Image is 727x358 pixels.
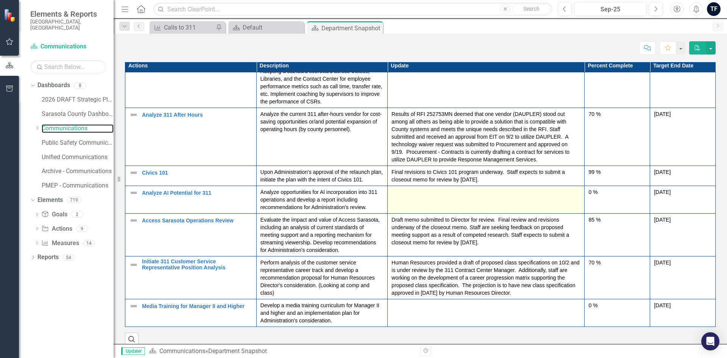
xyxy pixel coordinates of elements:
[261,216,384,254] p: Evaluate the impact and value of Access Sarasota, including an analysis of current standards of m...
[37,81,70,90] a: Dashboards
[388,186,585,214] td: Double-Click to Edit
[585,166,650,186] td: Double-Click to Edit
[129,216,138,225] img: Not Defined
[142,170,253,176] a: Civics 101
[30,19,106,31] small: [GEOGRAPHIC_DATA], [GEOGRAPHIC_DATA]
[142,259,253,270] a: Initiate 311 Customer Service Representative Position Analysis
[574,2,647,16] button: Sep-25
[37,253,59,262] a: Reports
[243,23,302,32] div: Default
[37,196,63,205] a: Elements
[125,186,257,214] td: Double-Click to Edit Right Click for Context Menu
[149,347,415,356] div: »
[121,347,145,355] span: Updater
[129,168,138,177] img: Not Defined
[125,108,257,166] td: Double-Click to Edit Right Click for Context Menu
[208,347,267,355] div: Department Snapshot
[42,124,114,133] a: Communications
[261,66,384,105] p: Adopting a standard scorecard across Utilities, Libraries, and the Contact Center for employee pe...
[707,2,721,16] button: TF
[392,110,580,163] p: Results of RFI 252753MN deemed that one vendor (DAUPLER) stood out among all others as being able...
[261,188,384,211] p: Analyze opportunities for AI incorporation into 311 operations and develop a report including rec...
[4,9,17,22] img: ClearPoint Strategy
[588,168,646,176] div: 99 %
[125,256,257,299] td: Double-Click to Edit Right Click for Context Menu
[585,214,650,256] td: Double-Click to Edit
[388,166,585,186] td: Double-Click to Edit
[588,188,646,196] div: 0 %
[261,110,384,133] p: Analyze the current 311 after-hours vendor for cost-saving opportunities or/and potential expansi...
[41,239,79,248] a: Measures
[42,167,114,176] a: Archive - Communications
[153,3,552,16] input: Search ClearPoint...
[654,169,671,175] span: [DATE]
[585,256,650,299] td: Double-Click to Edit
[151,23,214,32] a: Calls to 311
[588,110,646,118] div: 70 %
[142,218,253,224] a: Access Sarasota Operations Review
[230,23,302,32] a: Default
[701,332,719,350] div: Open Intercom Messenger
[577,5,644,14] div: Sep-25
[62,254,75,261] div: 54
[125,299,257,327] td: Double-Click to Edit Right Click for Context Menu
[512,4,550,14] button: Search
[42,139,114,147] a: Public Safety Communication
[388,256,585,299] td: Double-Click to Edit
[71,211,83,218] div: 2
[654,302,671,308] span: [DATE]
[654,217,671,223] span: [DATE]
[129,110,138,119] img: Not Defined
[654,189,671,195] span: [DATE]
[164,23,214,32] div: Calls to 311
[30,42,106,51] a: Communications
[588,302,646,309] div: 0 %
[392,168,580,183] p: Final revisions to Civics 101 program underway. Staff expects to submit a closeout memo for revie...
[159,347,205,355] a: Communications
[30,60,106,73] input: Search Below...
[142,112,253,118] a: Analyze 311 After Hours
[129,188,138,197] img: Not Defined
[42,153,114,162] a: Unified Communications
[585,108,650,166] td: Double-Click to Edit
[388,108,585,166] td: Double-Click to Edit
[42,95,114,104] a: 2026 DRAFT Strategic Plan
[76,225,88,232] div: 9
[585,186,650,214] td: Double-Click to Edit
[42,181,114,190] a: PMEP - Communications
[392,216,580,246] p: Draft memo submitted to Director for review. Final review and revisions underway of the closeout ...
[83,240,95,246] div: 14
[261,302,384,324] p: Develop a media training curriculum for Manager II and higher and an implementation plan for Admi...
[588,216,646,224] div: 85 %
[30,9,106,19] span: Elements & Reports
[654,111,671,117] span: [DATE]
[125,214,257,256] td: Double-Click to Edit Right Click for Context Menu
[129,260,138,269] img: Not Defined
[125,166,257,186] td: Double-Click to Edit Right Click for Context Menu
[142,190,253,196] a: Analyze AI Potential for 311
[392,259,580,297] p: Human Resources provided a draft of proposed class specifications on 10/2 and is under review by ...
[129,302,138,311] img: Not Defined
[588,259,646,266] div: 70 %
[142,303,253,309] a: Media Training for Manager II and Higher
[388,214,585,256] td: Double-Click to Edit
[321,23,381,33] div: Department Snapshot
[388,299,585,327] td: Double-Click to Edit
[41,225,72,233] a: Actions
[41,210,67,219] a: Goals
[585,299,650,327] td: Double-Click to Edit
[42,110,114,119] a: Sarasota County Dashboard
[261,259,384,297] p: Perform analysis of the customer service representative career track and develop a recommendation...
[654,260,671,266] span: [DATE]
[67,197,81,203] div: 719
[261,168,384,183] p: Upon Administration's approval of the relaunch plan, initiate the plan with the intent of Civics ...
[74,82,86,89] div: 8
[523,6,540,12] span: Search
